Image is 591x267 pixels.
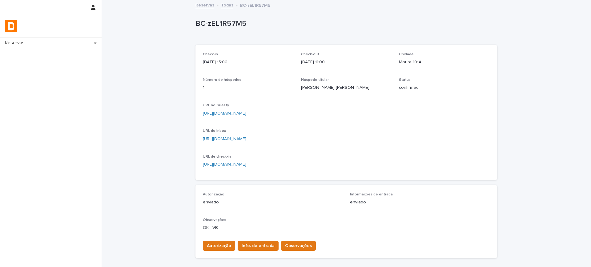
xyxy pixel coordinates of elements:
p: [PERSON_NAME] [PERSON_NAME] [301,84,392,91]
span: URL do Inbox [203,129,226,133]
span: Observações [285,243,312,249]
a: [URL][DOMAIN_NAME] [203,111,246,116]
span: Info. de entrada [242,243,275,249]
span: Autorização [203,193,224,196]
a: [URL][DOMAIN_NAME] [203,162,246,167]
span: Número de hóspedes [203,78,241,82]
p: confirmed [399,84,490,91]
p: enviado [203,199,343,206]
p: BC-zEL1R57M5 [240,2,270,8]
span: Hóspede titular [301,78,329,82]
p: [DATE] 11:00 [301,59,392,65]
p: OK - VB [203,225,490,231]
a: Todas [221,1,233,8]
span: Check-out [301,53,319,56]
p: Reservas [2,40,30,46]
p: 1 [203,84,294,91]
button: Observações [281,241,316,251]
span: Unidade [399,53,414,56]
img: zVaNuJHRTjyIjT5M9Xd5 [5,20,17,32]
button: Info. de entrada [238,241,279,251]
button: Autorização [203,241,235,251]
p: BC-zEL1R57M5 [195,19,495,28]
span: Status [399,78,411,82]
span: Check-in [203,53,218,56]
p: Moura 101A [399,59,490,65]
p: enviado [350,199,490,206]
span: URL de check-in [203,155,231,159]
a: [URL][DOMAIN_NAME] [203,137,246,141]
span: URL no Guesty [203,104,229,107]
a: Reservas [195,1,214,8]
p: [DATE] 15:00 [203,59,294,65]
span: Observações [203,218,226,222]
span: Autorização [207,243,231,249]
span: Informações de entrada [350,193,393,196]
